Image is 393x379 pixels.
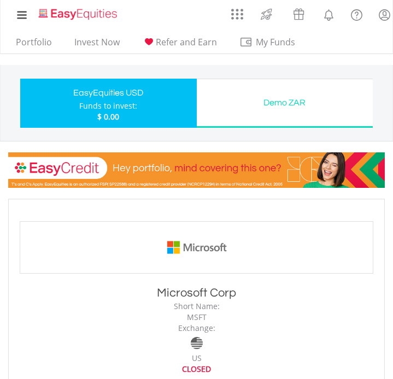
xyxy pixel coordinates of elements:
a: Vouchers [283,3,315,23]
div: Funds to invest: [79,100,137,111]
img: grid-menu-icon.svg [231,8,243,20]
a: Home page [35,3,120,21]
span: Refer and Earn [156,36,217,48]
div: Short Name: [112,301,281,312]
img: thrive-v2.svg [257,5,275,23]
div: Demo ZAR [203,95,366,110]
a: Refer and Earn [138,37,221,54]
div: EasyEquities USD [27,85,190,100]
a: Portfolio [11,37,56,54]
img: vouchers-v2.svg [290,5,308,23]
img: EasyEquities_Logo.png [37,8,120,21]
a: Invest Now [70,37,124,54]
a: AppsGrid [224,3,250,20]
img: EasyCredit Promotion Banner [8,152,385,188]
span: My Funds [239,35,311,49]
div: CLOSED [112,364,281,375]
div: Microsoft Corp [20,286,373,301]
div: MSFT [112,312,281,323]
div: US [112,353,281,364]
span: $ 0.00 [97,111,119,122]
a: FAQ's and Support [343,3,371,25]
div: Exchange: [112,323,281,334]
img: nasdaq.png [190,337,202,350]
img: EQU.US.MSFT.png [156,222,238,273]
a: Notifications [315,3,343,25]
